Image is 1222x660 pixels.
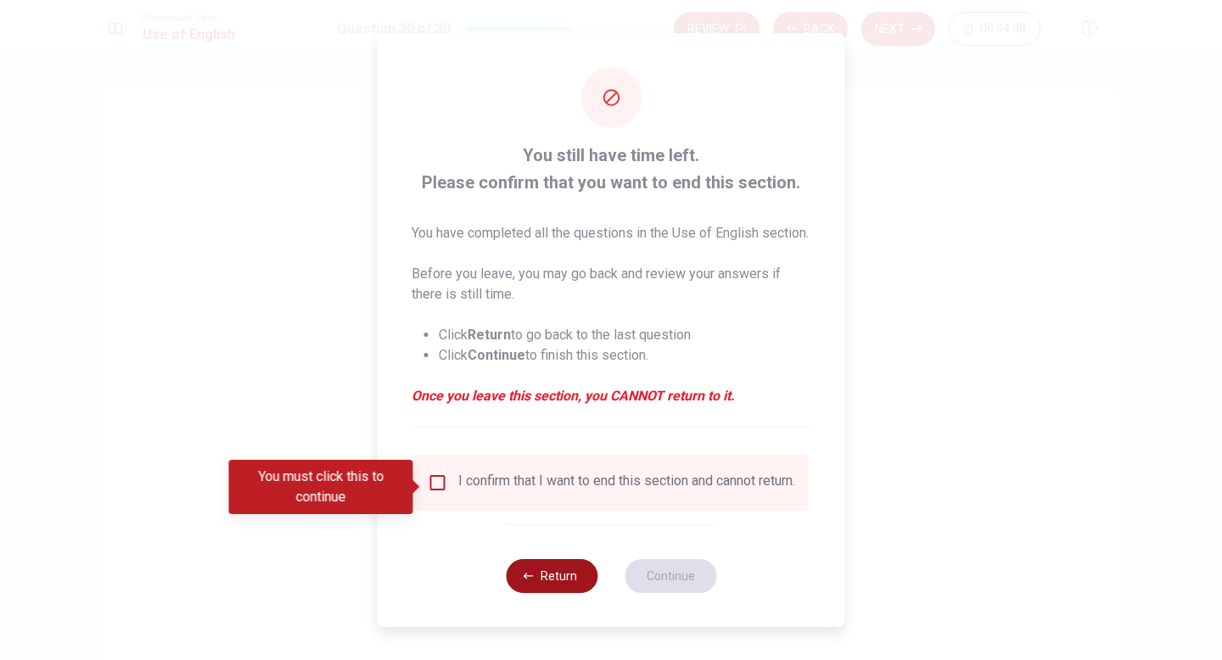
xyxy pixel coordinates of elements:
span: You still have time left. Please confirm that you want to end this section. [412,142,811,196]
li: Click to finish this section. [439,345,811,366]
p: You have completed all the questions in the Use of English section. [412,223,811,243]
span: You must click this to continue [428,473,448,493]
li: Click to go back to the last question [439,325,811,345]
div: I confirm that I want to end this section and cannot return. [458,473,795,493]
em: Once you leave this section, you CANNOT return to it. [412,386,811,406]
div: You must click this to continue [229,460,413,514]
button: Return [506,559,597,593]
button: Continue [625,559,716,593]
strong: Continue [468,347,525,363]
p: Before you leave, you may go back and review your answers if there is still time. [412,264,811,305]
strong: Return [468,327,511,343]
